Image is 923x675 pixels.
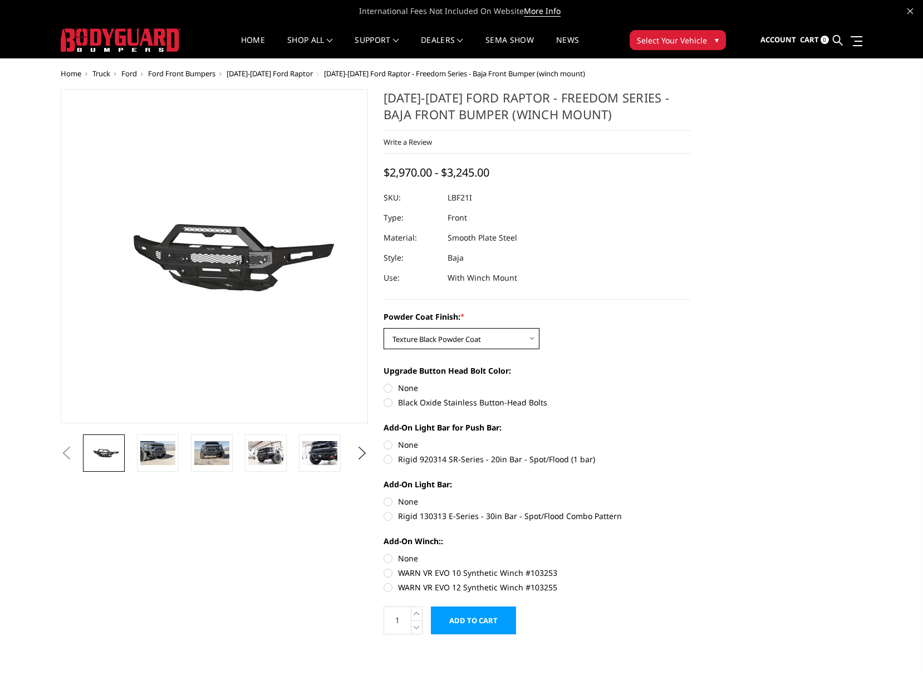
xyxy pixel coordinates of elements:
a: News [556,36,579,58]
label: Upgrade Button Head Bolt Color: [384,365,691,376]
a: Ford [121,69,137,79]
dt: Type: [384,208,439,228]
label: Powder Coat Finish: [384,311,691,322]
label: None [384,496,691,507]
img: 2021-2025 Ford Raptor - Freedom Series - Baja Front Bumper (winch mount) [140,441,175,464]
h1: [DATE]-[DATE] Ford Raptor - Freedom Series - Baja Front Bumper (winch mount) [384,89,691,131]
dt: SKU: [384,188,439,208]
button: Previous [58,445,75,462]
a: Ford Front Bumpers [148,69,215,79]
a: [DATE]-[DATE] Ford Raptor [227,69,313,79]
dt: Use: [384,268,439,288]
span: ▾ [715,34,719,46]
label: None [384,439,691,451]
label: Rigid 130313 E-Series - 30in Bar - Spot/Flood Combo Pattern [384,510,691,522]
label: Add-On Light Bar: [384,478,691,490]
dd: With Winch Mount [448,268,517,288]
img: 2021-2025 Ford Raptor - Freedom Series - Baja Front Bumper (winch mount) [248,441,283,464]
dd: LBF21I [448,188,472,208]
dd: Baja [448,248,464,268]
dt: Style: [384,248,439,268]
span: $2,970.00 - $3,245.00 [384,165,489,180]
a: Account [760,25,796,55]
span: Select Your Vehicle [637,35,707,46]
a: Cart 0 [800,25,829,55]
button: Select Your Vehicle [630,30,726,50]
a: shop all [287,36,332,58]
span: [DATE]-[DATE] Ford Raptor - Freedom Series - Baja Front Bumper (winch mount) [324,69,585,79]
img: BODYGUARD BUMPERS [61,28,180,52]
a: Truck [92,69,110,79]
a: Home [241,36,265,58]
a: 2021-2025 Ford Raptor - Freedom Series - Baja Front Bumper (winch mount) [61,89,368,423]
dd: Smooth Plate Steel [448,228,517,248]
dd: Front [448,208,467,228]
label: None [384,552,691,564]
span: Account [760,35,796,45]
label: WARN VR EVO 12 Synthetic Winch #103255 [384,581,691,593]
a: SEMA Show [485,36,534,58]
label: WARN VR EVO 10 Synthetic Winch #103253 [384,567,691,579]
span: 0 [821,36,829,44]
span: Cart [800,35,819,45]
button: Next [354,445,371,462]
a: Write a Review [384,137,432,147]
a: Support [355,36,399,58]
a: More Info [524,6,561,17]
a: Dealers [421,36,463,58]
img: 2021-2025 Ford Raptor - Freedom Series - Baja Front Bumper (winch mount) [302,441,337,464]
input: Add to Cart [431,606,516,634]
label: Black Oxide Stainless Button-Head Bolts [384,397,691,408]
label: None [384,382,691,394]
a: Home [61,69,81,79]
label: Add-On Winch:: [384,535,691,547]
label: Rigid 920314 SR-Series - 20in Bar - Spot/Flood (1 bar) [384,453,691,465]
dt: Material: [384,228,439,248]
label: Add-On Light Bar for Push Bar: [384,422,691,433]
img: 2021-2025 Ford Raptor - Freedom Series - Baja Front Bumper (winch mount) [194,441,229,464]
